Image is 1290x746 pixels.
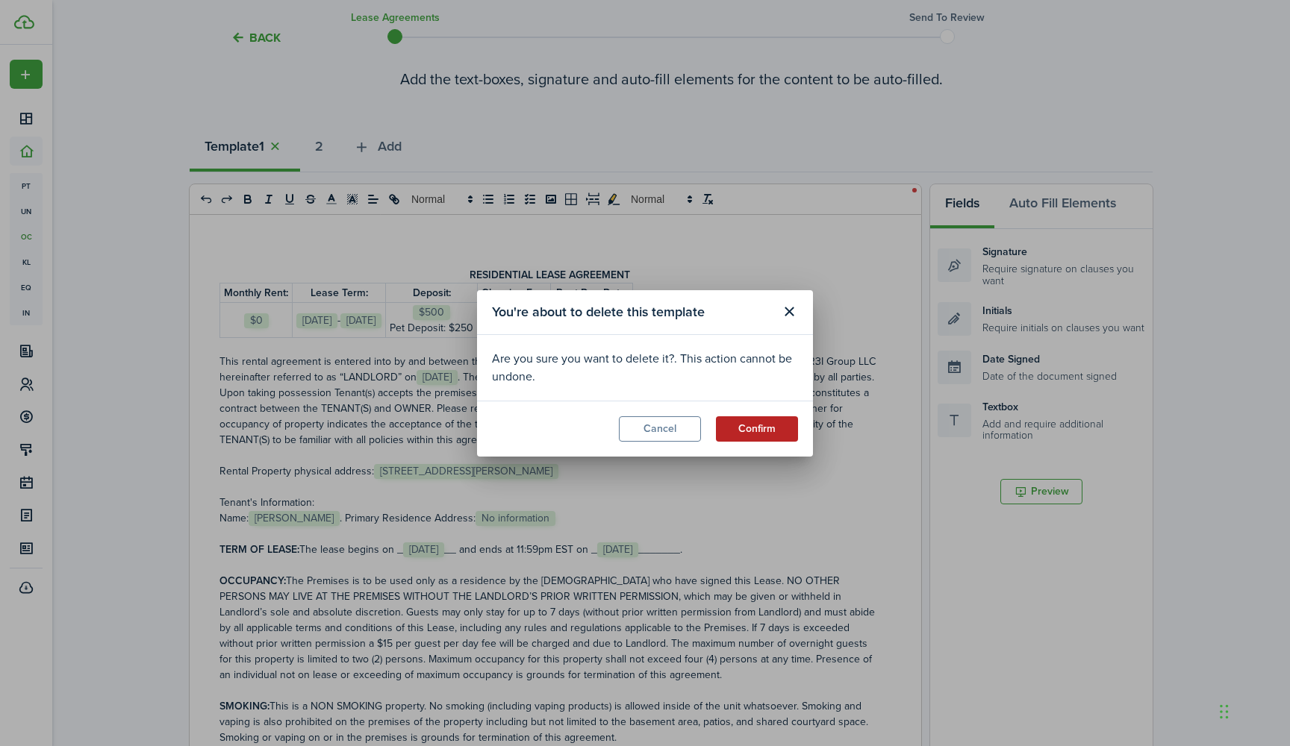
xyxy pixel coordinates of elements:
span: You're about to delete this template [492,302,705,322]
button: Confirm [716,416,798,442]
iframe: Chat Widget [1215,674,1290,746]
button: Close modal [776,299,802,325]
div: Drag [1220,689,1229,734]
button: Cancel [619,416,701,442]
div: Are you sure you want to delete it?. This action cannot be undone. [492,350,798,386]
